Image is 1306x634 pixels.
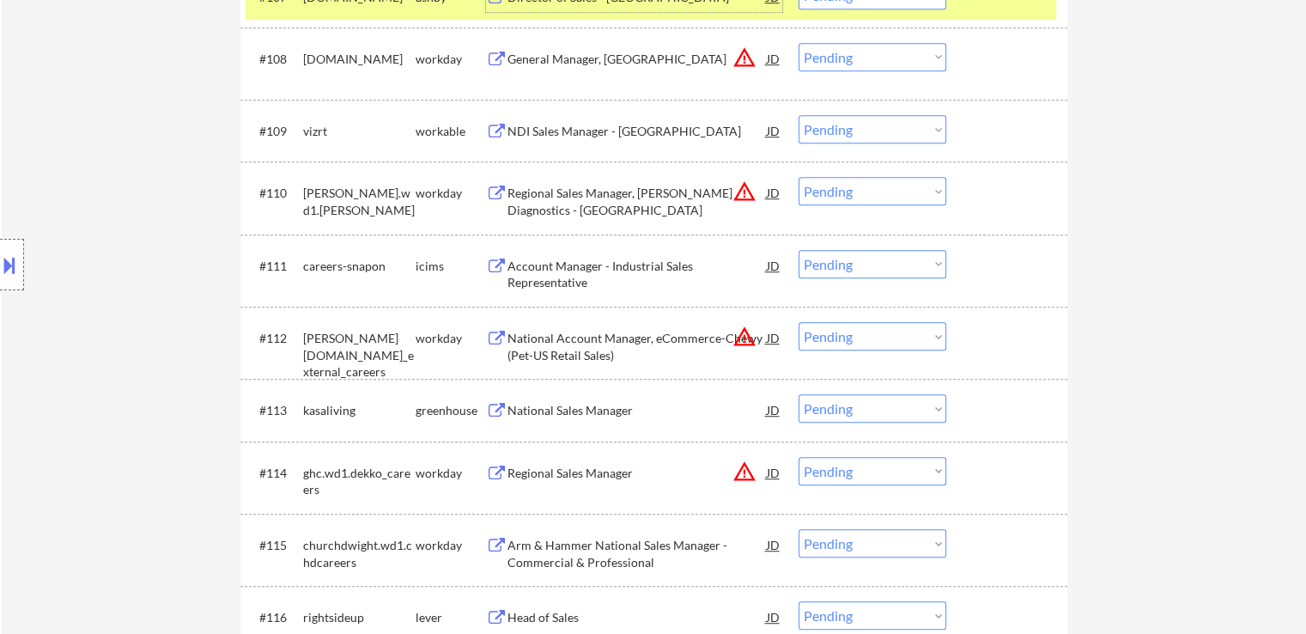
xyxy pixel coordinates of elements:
div: JD [765,177,782,208]
div: careers-snapon [303,258,416,275]
div: General Manager, [GEOGRAPHIC_DATA] [507,51,767,68]
div: icims [416,258,486,275]
div: lever [416,609,486,626]
div: kasaliving [303,402,416,419]
div: Head of Sales [507,609,767,626]
div: Regional Sales Manager [507,465,767,482]
div: vizrt [303,123,416,140]
div: National Account Manager, eCommerce-Chewy (Pet-US Retail Sales) [507,330,767,363]
div: [PERSON_NAME][DOMAIN_NAME]_external_careers [303,330,416,381]
div: JD [765,394,782,425]
div: greenhouse [416,402,486,419]
div: workable [416,123,486,140]
div: Account Manager - Industrial Sales Representative [507,258,767,291]
div: ghc.wd1.dekko_careers [303,465,416,498]
div: JD [765,601,782,632]
div: Arm & Hammer National Sales Manager - Commercial & Professional [507,537,767,570]
div: NDI Sales Manager - [GEOGRAPHIC_DATA] [507,123,767,140]
button: warning_amber [732,325,756,349]
div: workday [416,537,486,554]
button: warning_amber [732,180,756,204]
div: workday [416,465,486,482]
div: [PERSON_NAME].wd1.[PERSON_NAME] [303,185,416,218]
div: JD [765,43,782,74]
div: rightsideup [303,609,416,626]
div: [DOMAIN_NAME] [303,51,416,68]
button: warning_amber [732,460,756,484]
div: Regional Sales Manager, [PERSON_NAME] Diagnostics - [GEOGRAPHIC_DATA] [507,185,767,218]
div: #116 [259,609,289,626]
div: JD [765,250,782,281]
div: churchdwight.wd1.chdcareers [303,537,416,570]
div: workday [416,185,486,202]
button: warning_amber [732,46,756,70]
div: National Sales Manager [507,402,767,419]
div: #114 [259,465,289,482]
div: workday [416,51,486,68]
div: JD [765,529,782,560]
div: #115 [259,537,289,554]
div: JD [765,115,782,146]
div: JD [765,457,782,488]
div: JD [765,322,782,353]
div: #108 [259,51,289,68]
div: workday [416,330,486,347]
